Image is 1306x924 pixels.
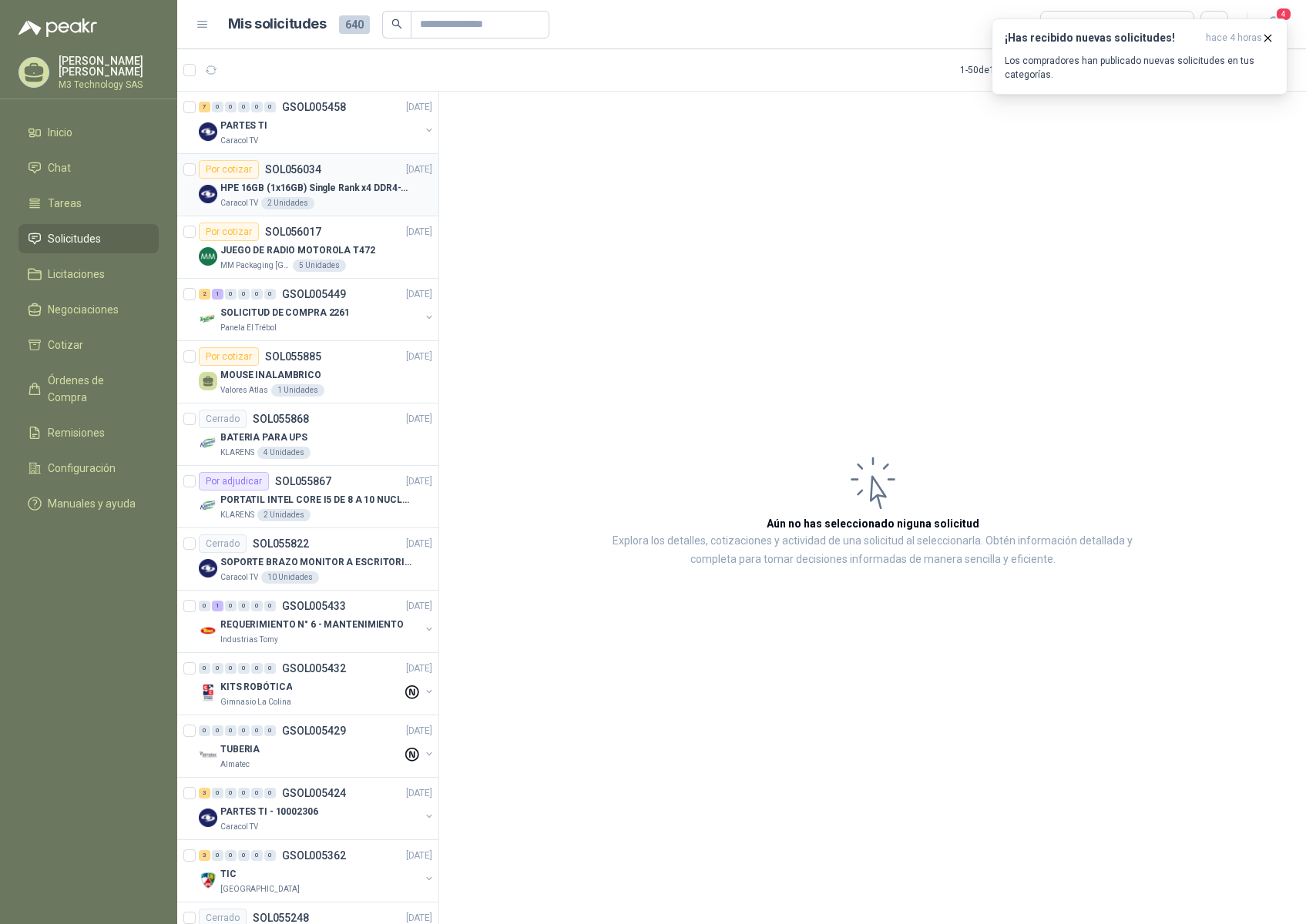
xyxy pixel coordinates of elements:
[238,850,250,861] div: 0
[177,216,438,279] a: Por cotizarSOL056017[DATE] Company LogoJUEGO DE RADIO MOTOROLA T472MM Packaging [GEOGRAPHIC_DATA]...
[406,225,432,239] p: [DATE]
[18,118,159,147] a: Inicio
[199,725,210,736] div: 0
[593,532,1152,569] p: Explora los detalles, cotizaciones y actividad de una solicitud al seleccionarla. Obtén informaci...
[199,621,217,640] img: Company Logo
[212,725,223,736] div: 0
[264,663,276,674] div: 0
[18,259,159,289] a: Licitaciones
[18,418,159,447] a: Remisiones
[220,805,318,819] p: PARTES TI - 10002306
[238,601,250,611] div: 0
[282,788,346,798] p: GSOL005424
[18,18,97,37] img: Logo peakr
[406,724,432,738] p: [DATE]
[406,474,432,489] p: [DATE]
[253,413,309,424] p: SOL055868
[199,559,217,577] img: Company Logo
[220,509,254,521] p: KLARENS
[199,434,217,453] img: Company Logo
[251,663,263,674] div: 0
[225,289,237,300] div: 0
[220,197,258,209] p: Caracol TV
[220,883,300,896] p: [GEOGRAPHIC_DATA]
[992,18,1288,95] button: ¡Has recibido nuevas solicitudes!hace 4 horas Los compradores han publicado nuevas solicitudes en...
[257,447,311,459] div: 4 Unidades
[406,849,432,863] p: [DATE]
[177,528,438,591] a: CerradoSOL055822[DATE] Company LogoSOPORTE BRAZO MONITOR A ESCRITORIO NBF80Caracol TV10 Unidades
[220,555,412,570] p: SOPORTE BRAZO MONITOR A ESCRITORIO NBF80
[199,871,217,889] img: Company Logo
[406,287,432,302] p: [DATE]
[199,659,435,708] a: 0 0 0 0 0 0 GSOL005432[DATE] Company LogoKITS ROBÓTICAGimnasio La Colina
[228,13,327,35] h1: Mis solicitudes
[18,224,159,253] a: Solicitudes
[264,725,276,736] div: 0
[251,289,263,300] div: 0
[251,725,263,736] div: 0
[257,509,311,521] div: 2 Unidades
[199,310,217,328] img: Company Logo
[406,100,432,115] p: [DATE]
[212,663,223,674] div: 0
[271,384,324,397] div: 1 Unidades
[253,912,309,923] p: SOL055248
[48,230,101,247] span: Solicitudes
[199,721,435,771] a: 0 0 0 0 0 0 GSOL005429[DATE] Company LogoTUBERIAAlmatec
[199,684,217,702] img: Company Logo
[264,788,276,798] div: 0
[282,601,346,611] p: GSOL005433
[199,347,259,366] div: Por cotizar
[1206,32,1262,45] span: hace 4 horas
[1005,54,1274,82] p: Los compradores han publicado nuevas solicitudes en tus categorías.
[406,661,432,676] p: [DATE]
[220,430,307,445] p: BATERIA PARA UPS
[220,634,278,646] p: Industrias Tomy
[220,821,258,833] p: Caracol TV
[212,102,223,112] div: 0
[264,850,276,861] div: 0
[199,289,210,300] div: 2
[238,289,250,300] div: 0
[220,493,412,507] p: PORTATIL INTEL CORE I5 DE 8 A 10 NUCLEOS
[265,164,321,175] p: SOL056034
[220,618,404,632] p: REQUERIMIENTO N° 6 - MANTENIMIENTO
[406,786,432,801] p: [DATE]
[177,403,438,466] a: CerradoSOL055868[DATE] Company LogoBATERIA PARA UPSKLARENS4 Unidades
[282,663,346,674] p: GSOL005432
[220,384,268,397] p: Valores Atlas
[220,243,375,258] p: JUEGO DE RADIO MOTOROLA T472
[1275,7,1292,22] span: 4
[282,102,346,112] p: GSOL005458
[225,663,237,674] div: 0
[18,454,159,483] a: Configuración
[18,330,159,360] a: Cotizar
[199,850,210,861] div: 3
[199,601,210,611] div: 0
[212,850,223,861] div: 0
[767,515,979,532] h3: Aún no has seleccionado niguna solicitud
[220,181,412,196] p: HPE 16GB (1x16GB) Single Rank x4 DDR4-2400
[238,788,250,798] div: 0
[48,372,144,406] span: Órdenes de Compra
[199,122,217,141] img: Company Logo
[339,15,370,34] span: 640
[199,663,210,674] div: 0
[406,350,432,364] p: [DATE]
[264,601,276,611] div: 0
[1260,11,1288,38] button: 4
[220,135,258,147] p: Caracol TV
[220,368,321,383] p: MOUSE INALAMBRICO
[238,102,250,112] div: 0
[199,788,210,798] div: 3
[48,495,136,512] span: Manuales y ayuda
[220,680,292,695] p: KITS ROBÓTICA
[238,663,250,674] div: 0
[406,599,432,614] p: [DATE]
[48,424,105,441] span: Remisiones
[1050,16,1083,33] div: Todas
[1005,32,1200,45] h3: ¡Has recibido nuevas solicitudes!
[18,366,159,412] a: Órdenes de Compra
[199,746,217,765] img: Company Logo
[199,285,435,334] a: 2 1 0 0 0 0 GSOL005449[DATE] Company LogoSOLICITUD DE COMPRA 2261Panela El Trébol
